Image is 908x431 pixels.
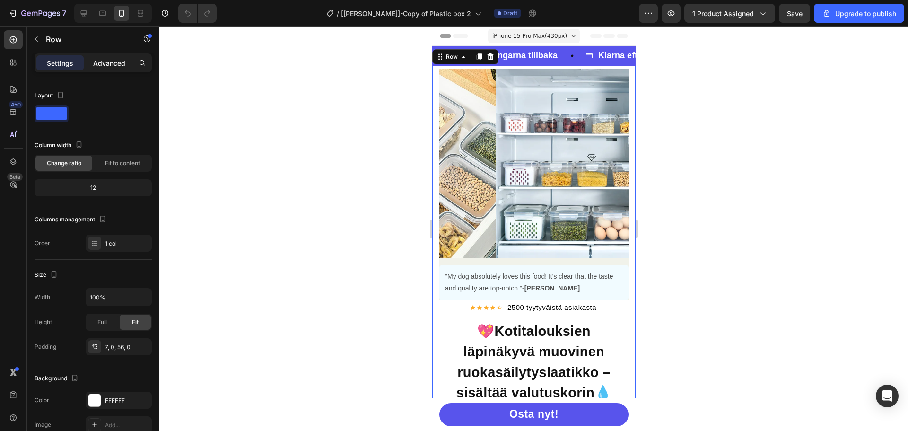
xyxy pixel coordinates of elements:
span: Draft [503,9,517,18]
div: 1 col [105,239,149,248]
iframe: To enrich screen reader interactions, please activate Accessibility in Grammarly extension settings [432,26,636,431]
div: Padding [35,343,56,351]
div: Open Intercom Messenger [876,385,899,407]
span: 1 product assigned [692,9,754,18]
button: Carousel Next Arrow [177,132,189,143]
span: Change ratio [47,159,81,167]
span: Save [787,9,803,18]
div: 7, 0, 56, 0 [105,343,149,352]
input: Auto [86,289,151,306]
div: FFFFFF [105,396,149,405]
span: Fit to content [105,159,140,167]
div: Columns management [35,213,108,226]
div: Beta [7,173,23,181]
button: Upgrade to publish [814,4,904,23]
div: Height [35,318,52,326]
button: 7 [4,4,70,23]
h1: 💖Kotitalouksien läpinäkyvä muovinen ruokasäilytyslaatikko – sisältää valutuskorin💧 [7,294,196,378]
div: Row [12,26,27,35]
p: 7 [62,8,66,19]
strong: -[PERSON_NAME] [90,258,148,265]
span: 2500 tyytyväistä asiakasta [75,277,164,285]
div: Color [35,396,49,405]
span: Full [97,318,107,326]
div: Upgrade to publish [822,9,896,18]
div: Size [35,269,60,281]
p: Advanced [93,58,125,68]
div: Column width [35,139,85,152]
div: Order [35,239,50,247]
span: [[PERSON_NAME]]-Copy of Plastic box 2 [341,9,471,18]
span: Fit [132,318,139,326]
div: Layout [35,89,66,102]
button: Carousel Back Arrow [15,132,26,143]
span: / [337,9,339,18]
button: 1 product assigned [684,4,775,23]
p: Settings [47,58,73,68]
div: Width [35,293,50,301]
strong: Klarna efterskottsbetalning & fri frakt [166,24,316,34]
div: Background [35,372,80,385]
button: Save [779,4,810,23]
div: 450 [9,101,23,108]
div: Undo/Redo [178,4,217,23]
div: Image [35,421,51,429]
div: Add... [105,421,149,430]
p: "My dog absolutely loves this food! It's clear that the taste and quality are top-notch." [13,244,191,268]
p: Row [46,34,126,45]
div: 12 [36,181,150,194]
